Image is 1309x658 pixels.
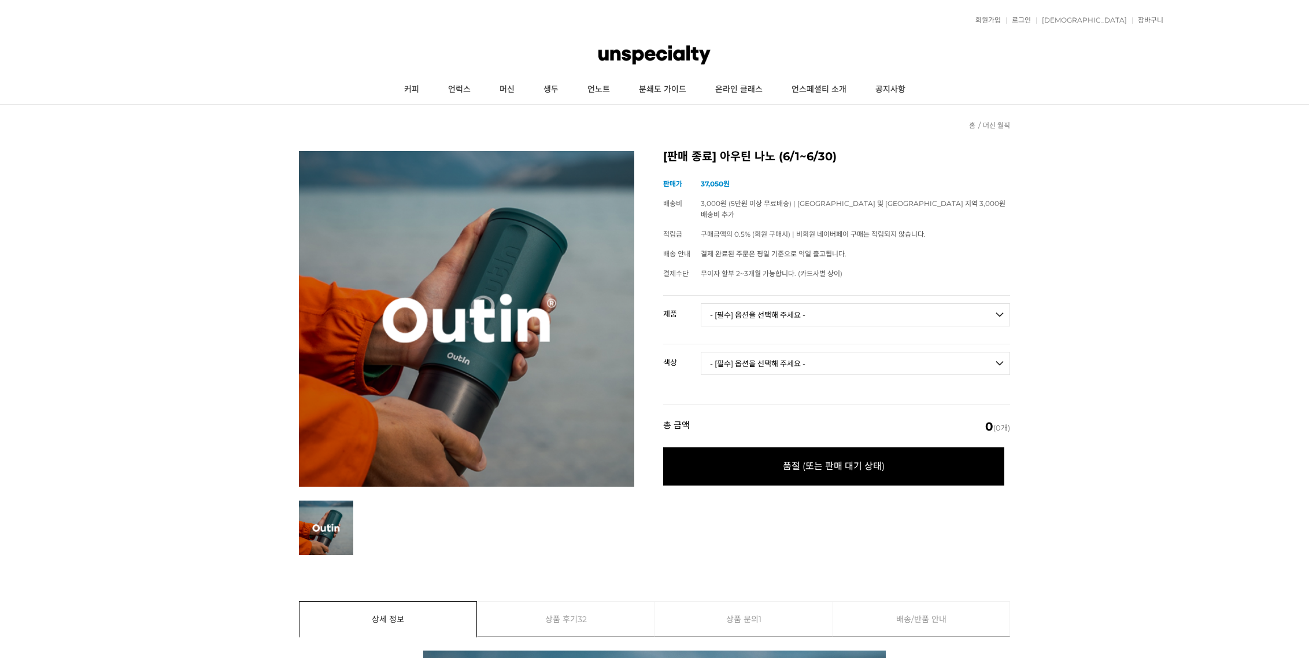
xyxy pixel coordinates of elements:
[663,179,682,188] span: 판매가
[1006,17,1031,24] a: 로그인
[1132,17,1163,24] a: 장바구니
[485,75,529,104] a: 머신
[663,151,1010,163] h2: [판매 종료] 아우틴 나노 (6/1~6/30)
[777,75,861,104] a: 언스페셜티 소개
[434,75,485,104] a: 언럭스
[573,75,624,104] a: 언노트
[663,230,682,238] span: 적립금
[969,121,975,130] a: 홈
[701,269,842,278] span: 무이자 할부 2~3개월 가능합니다. (카드사별 상이)
[663,199,682,208] span: 배송비
[390,75,434,104] a: 커피
[701,179,730,188] strong: 37,050원
[759,602,761,637] span: 1
[663,269,689,278] span: 결제수단
[970,17,1001,24] a: 회원가입
[1036,17,1127,24] a: [DEMOGRAPHIC_DATA]
[985,420,993,433] em: 0
[985,421,1010,432] span: (0개)
[529,75,573,104] a: 생두
[299,602,476,637] a: 상세 정보
[478,602,655,637] a: 상품 후기32
[701,199,1005,219] span: 3,000원 (5만원 이상 무료배송) | [GEOGRAPHIC_DATA] 및 [GEOGRAPHIC_DATA] 지역 3,000원 배송비 추가
[299,151,634,487] img: 6월 머신 월픽 아우틴 나노
[833,602,1010,637] a: 배송/반품 안내
[663,344,701,371] th: 색상
[598,38,711,72] img: 언스페셜티 몰
[701,75,777,104] a: 온라인 클래스
[983,121,1010,130] a: 머신 월픽
[663,296,701,322] th: 제품
[861,75,920,104] a: 공지사항
[701,230,926,238] span: 구매금액의 0.5% (회원 구매시) | 비회원 네이버페이 구매는 적립되지 않습니다.
[701,249,846,258] span: 결제 완료된 주문은 평일 기준으로 익일 출고됩니다.
[578,602,587,637] span: 32
[663,249,690,258] span: 배송 안내
[655,602,833,637] a: 상품 문의1
[663,447,1004,486] span: 품절 (또는 판매 대기 상태)
[663,421,690,432] strong: 총 금액
[624,75,701,104] a: 분쇄도 가이드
